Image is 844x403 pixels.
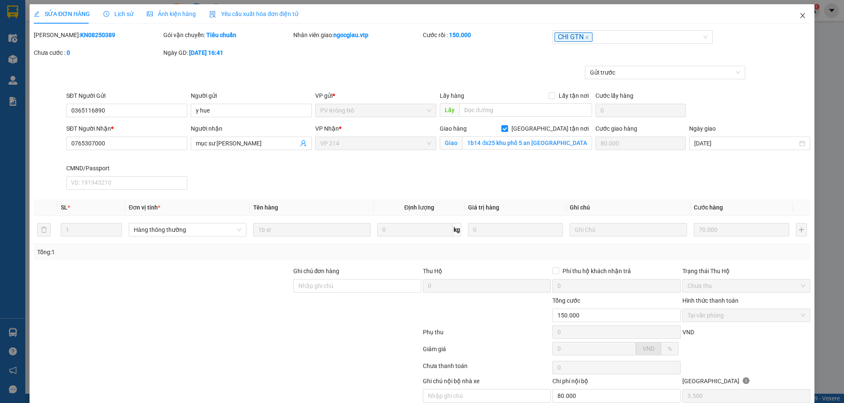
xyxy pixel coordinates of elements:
[687,309,805,322] span: Tại văn phòng
[315,91,436,100] div: VP gửi
[103,11,133,17] span: Lịch sử
[66,164,187,173] div: CMND/Passport
[34,11,40,17] span: edit
[453,223,461,236] span: kg
[189,49,223,56] b: [DATE] 16:41
[37,247,326,257] div: Tổng: 1
[423,268,442,274] span: Thu Hộ
[293,268,340,274] label: Ghi chú đơn hàng
[462,136,592,150] input: Giao tận nơi
[468,223,563,236] input: 0
[552,376,680,389] div: Chi phí nội bộ
[689,125,716,132] label: Ngày giao
[440,103,459,117] span: Lấy
[66,91,187,100] div: SĐT Người Gửi
[743,377,749,384] span: info-circle
[191,91,312,100] div: Người gửi
[423,376,551,389] div: Ghi chú nội bộ nhà xe
[253,223,371,236] input: VD: Bàn, Ghế
[694,223,789,236] input: 0
[668,345,672,352] span: %
[209,11,298,17] span: Yêu cầu xuất hóa đơn điện tử
[66,124,187,133] div: SĐT Người Nhận
[80,32,115,38] b: KN08250389
[595,104,685,117] input: Cước lấy hàng
[595,125,637,132] label: Cước giao hàng
[687,279,805,292] span: Chưa thu
[103,11,109,17] span: clock-circle
[566,199,691,216] th: Ghi chú
[404,204,434,211] span: Định lượng
[468,204,499,211] span: Giá trị hàng
[508,124,592,133] span: [GEOGRAPHIC_DATA] tận nơi
[163,48,291,57] div: Ngày GD:
[253,204,278,211] span: Tên hàng
[459,103,592,117] input: Dọc đường
[293,30,421,40] div: Nhân viên giao:
[34,48,162,57] div: Chưa cước :
[791,4,814,28] button: Close
[440,136,462,150] span: Giao
[423,30,551,40] div: Cước rồi :
[209,11,216,18] img: icon
[61,204,68,211] span: SL
[590,66,740,79] span: Gửi trước
[694,204,723,211] span: Cước hàng
[682,297,738,304] label: Hình thức thanh toán
[191,124,312,133] div: Người nhận
[796,223,807,236] button: plus
[147,11,196,17] span: Ảnh kiện hàng
[440,92,464,99] span: Lấy hàng
[134,223,241,236] span: Hàng thông thường
[682,376,810,389] div: [GEOGRAPHIC_DATA]
[423,389,551,403] input: Nhập ghi chú
[300,140,307,147] span: user-add
[595,137,685,150] input: Cước giao hàng
[315,125,339,132] span: VP Nhận
[320,137,431,150] span: VP 214
[422,344,552,359] div: Giảm giá
[449,32,471,38] b: 150.000
[422,328,552,342] div: Phụ thu
[320,104,431,117] span: PV Krông Nô
[595,92,633,99] label: Cước lấy hàng
[682,329,694,336] span: VND
[682,266,810,276] div: Trạng thái Thu Hộ
[37,223,51,236] button: delete
[206,32,236,38] b: Tiêu chuẩn
[147,11,153,17] span: picture
[67,49,70,56] b: 0
[34,30,162,40] div: [PERSON_NAME]:
[799,12,806,19] span: close
[163,30,291,40] div: Gói vận chuyển:
[643,345,655,352] span: VND
[694,139,798,148] input: Ngày giao
[585,35,589,40] span: close
[333,32,368,38] b: ngocgiau.vtp
[552,297,580,304] span: Tổng cước
[555,32,592,42] span: CHI GTN
[555,91,592,100] span: Lấy tận nơi
[440,125,467,132] span: Giao hàng
[129,204,160,211] span: Đơn vị tính
[293,279,421,293] input: Ghi chú đơn hàng
[422,361,552,376] div: Chưa thanh toán
[34,11,90,17] span: SỬA ĐƠN HÀNG
[559,266,634,276] span: Phí thu hộ khách nhận trả
[570,223,687,236] input: Ghi Chú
